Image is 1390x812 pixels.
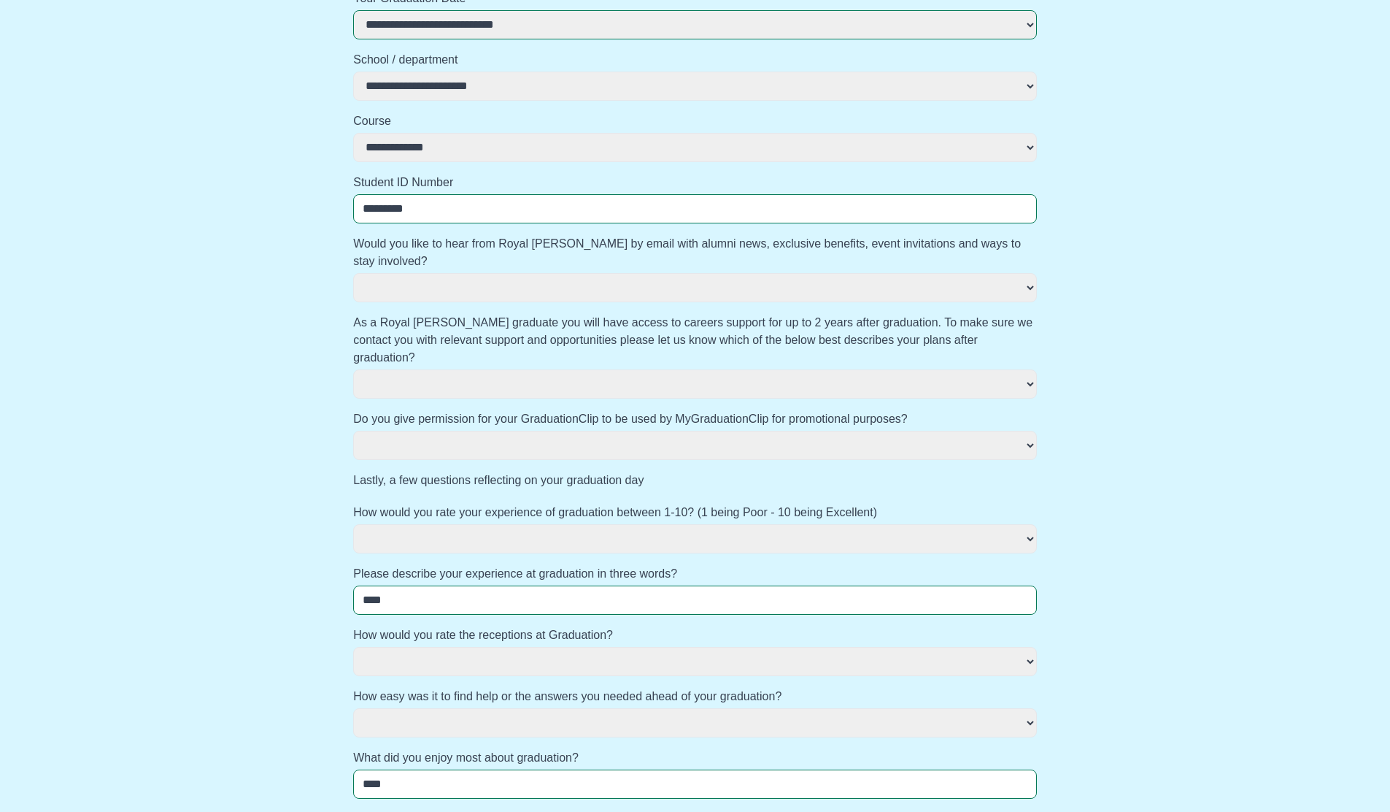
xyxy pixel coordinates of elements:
label: Please describe your experience at graduation in three words? [353,565,1037,583]
label: Course [353,112,1037,130]
label: School / department [353,51,1037,69]
label: Would you like to hear from Royal [PERSON_NAME] by email with alumni news, exclusive benefits, ev... [353,235,1037,270]
label: How would you rate the receptions at Graduation? [353,627,1037,644]
label: Lastly, a few questions reflecting on your graduation day [353,472,1037,489]
label: What did you enjoy most about graduation? [353,749,1037,767]
label: As a Royal [PERSON_NAME] graduate you will have access to careers support for up to 2 years after... [353,314,1037,367]
label: Student ID Number [353,174,1037,191]
label: Do you give permission for your GraduationClip to be used by MyGraduationClip for promotional pur... [353,410,1037,428]
label: How would you rate your experience of graduation between 1-10? (1 being Poor - 10 being Excellent) [353,504,1037,521]
label: How easy was it to find help or the answers you needed ahead of your graduation? [353,688,1037,705]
